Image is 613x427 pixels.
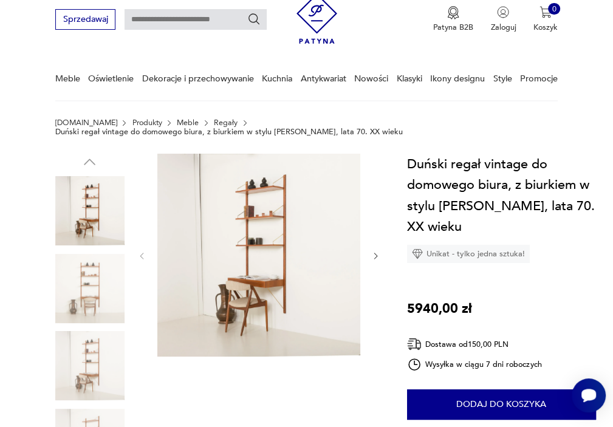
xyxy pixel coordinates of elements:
a: Dekoracje i przechowywanie [142,58,254,100]
p: Patyna B2B [433,22,473,33]
button: Sprzedawaj [55,9,115,29]
a: Promocje [520,58,558,100]
img: Zdjęcie produktu Duński regał vintage do domowego biura, z biurkiem w stylu Poula Cadoviusa, lata... [55,331,125,400]
p: Zaloguj [490,22,516,33]
a: Regały [214,118,238,127]
a: Style [493,58,512,100]
div: Wysyłka w ciągu 7 dni roboczych [407,357,542,372]
img: Zdjęcie produktu Duński regał vintage do domowego biura, z biurkiem w stylu Poula Cadoviusa, lata... [55,176,125,245]
a: Produkty [132,118,162,127]
img: Ikona dostawy [407,336,422,352]
img: Ikona koszyka [539,6,552,18]
img: Ikona diamentu [412,248,423,259]
p: Koszyk [533,22,558,33]
a: Nowości [354,58,388,100]
a: Meble [177,118,199,127]
div: 0 [548,3,560,15]
button: Szukaj [247,13,261,26]
a: Antykwariat [301,58,346,100]
a: Meble [55,58,80,100]
h1: Duński regał vintage do domowego biura, z biurkiem w stylu [PERSON_NAME], lata 70. XX wieku [407,154,608,237]
div: Dostawa od 150,00 PLN [407,336,542,352]
img: Zdjęcie produktu Duński regał vintage do domowego biura, z biurkiem w stylu Poula Cadoviusa, lata... [157,154,360,357]
a: Oświetlenie [88,58,134,100]
div: Unikat - tylko jedna sztuka! [407,245,530,263]
img: Zdjęcie produktu Duński regał vintage do domowego biura, z biurkiem w stylu Poula Cadoviusa, lata... [55,254,125,323]
a: Klasyki [397,58,422,100]
a: [DOMAIN_NAME] [55,118,117,127]
a: Kuchnia [262,58,292,100]
button: 0Koszyk [533,6,558,33]
button: Zaloguj [490,6,516,33]
button: Patyna B2B [433,6,473,33]
iframe: Smartsupp widget button [572,378,606,412]
a: Ikony designu [430,58,485,100]
img: Ikona medalu [447,6,459,19]
p: Duński regał vintage do domowego biura, z biurkiem w stylu [PERSON_NAME], lata 70. XX wieku [55,128,403,136]
a: Sprzedawaj [55,16,115,24]
a: Ikona medaluPatyna B2B [433,6,473,33]
button: Dodaj do koszyka [407,389,596,420]
img: Ikonka użytkownika [497,6,509,18]
p: 5940,00 zł [407,298,472,319]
